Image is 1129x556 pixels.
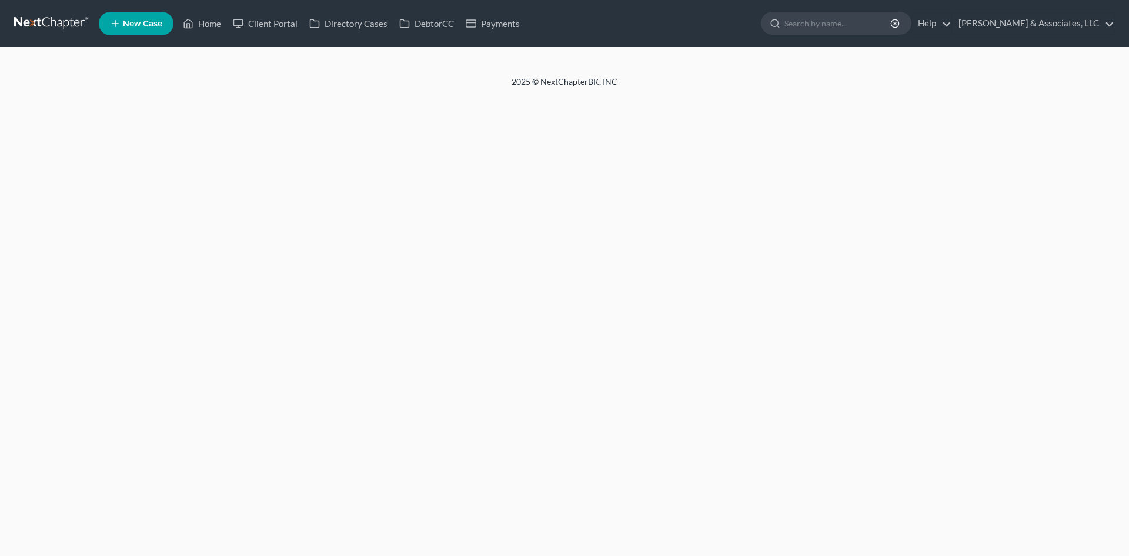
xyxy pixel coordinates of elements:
div: 2025 © NextChapterBK, INC [229,76,900,97]
a: [PERSON_NAME] & Associates, LLC [953,13,1114,34]
a: Help [912,13,951,34]
a: Home [177,13,227,34]
a: Payments [460,13,526,34]
a: Client Portal [227,13,303,34]
input: Search by name... [784,12,892,34]
span: New Case [123,19,162,28]
a: Directory Cases [303,13,393,34]
a: DebtorCC [393,13,460,34]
